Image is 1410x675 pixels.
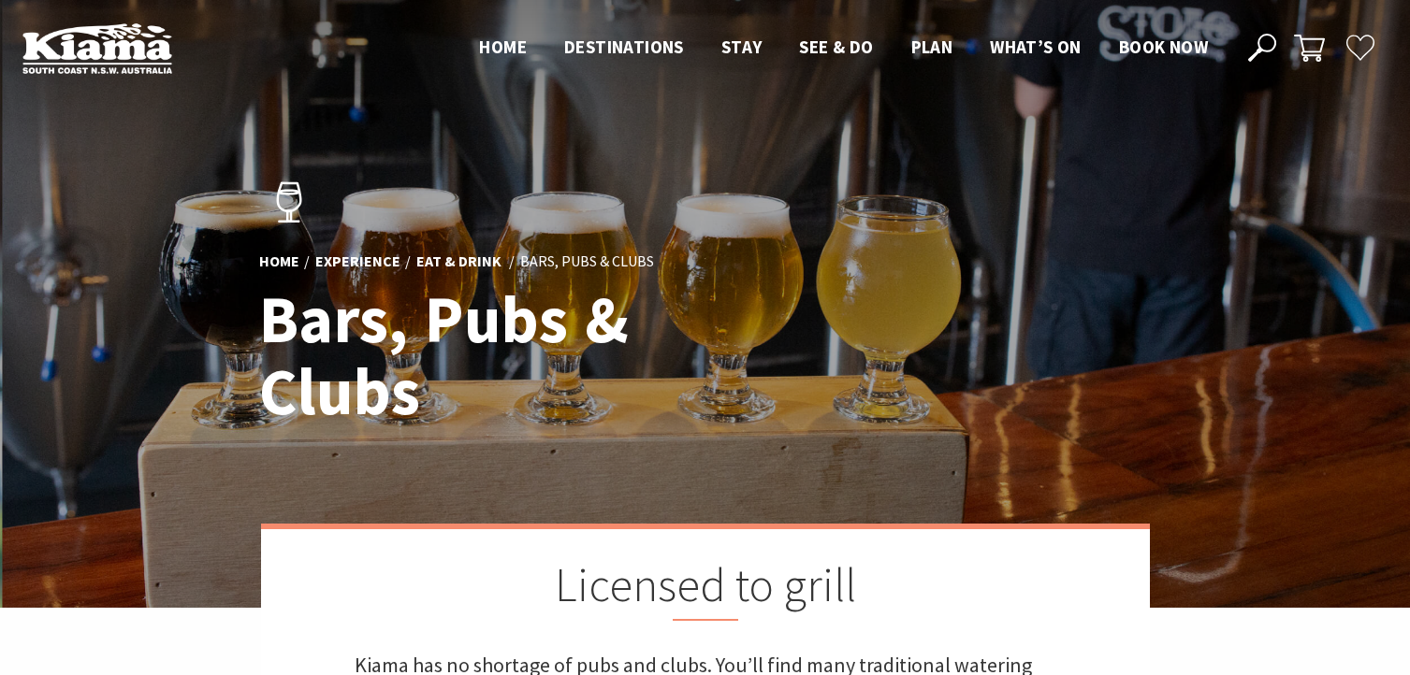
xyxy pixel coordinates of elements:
img: Kiama Logo [22,22,172,74]
li: Bars, Pubs & Clubs [520,251,654,275]
nav: Main Menu [460,33,1227,64]
h1: Bars, Pubs & Clubs [259,284,788,428]
h2: Licensed to grill [355,557,1056,621]
span: Home [479,36,527,58]
a: Home [259,252,299,273]
a: Eat & Drink [416,252,501,273]
span: Book now [1119,36,1208,58]
span: Plan [911,36,953,58]
span: See & Do [799,36,873,58]
span: Stay [721,36,763,58]
span: Destinations [564,36,684,58]
a: Experience [315,252,400,273]
span: What’s On [990,36,1082,58]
